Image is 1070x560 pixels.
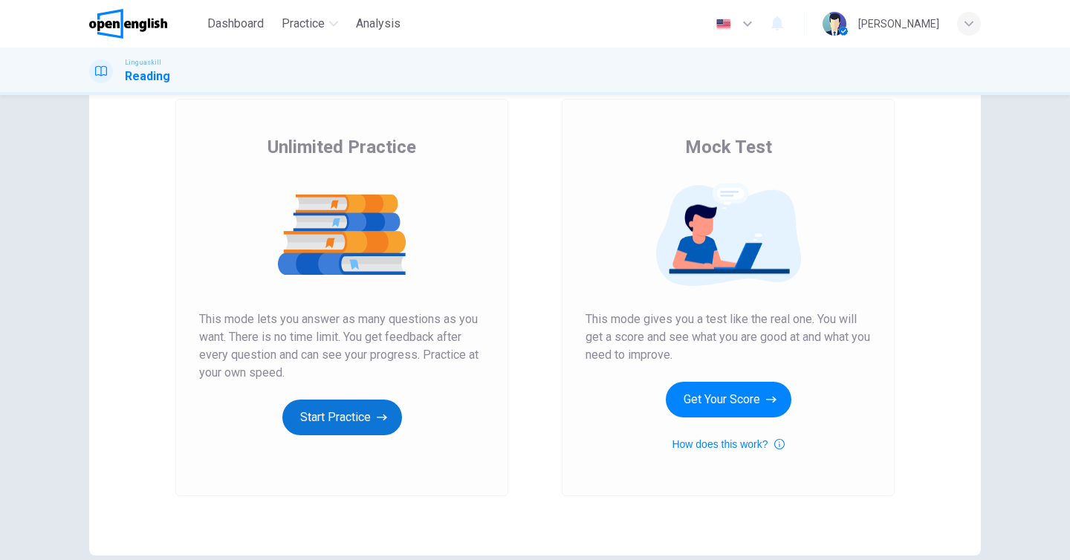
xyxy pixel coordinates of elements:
span: Unlimited Practice [267,135,416,159]
button: Analysis [350,10,406,37]
span: Practice [282,15,325,33]
button: Dashboard [201,10,270,37]
h1: Reading [125,68,170,85]
span: This mode lets you answer as many questions as you want. There is no time limit. You get feedback... [199,310,484,382]
button: Get Your Score [666,382,791,417]
span: Dashboard [207,15,264,33]
img: OpenEnglish logo [89,9,167,39]
span: This mode gives you a test like the real one. You will get a score and see what you are good at a... [586,310,871,364]
img: en [714,19,733,30]
div: [PERSON_NAME] [858,15,939,33]
img: Profile picture [823,12,846,36]
button: Practice [276,10,344,37]
span: Analysis [356,15,401,33]
a: OpenEnglish logo [89,9,201,39]
button: How does this work? [672,435,784,453]
button: Start Practice [282,400,402,435]
span: Linguaskill [125,57,161,68]
span: Mock Test [685,135,772,159]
